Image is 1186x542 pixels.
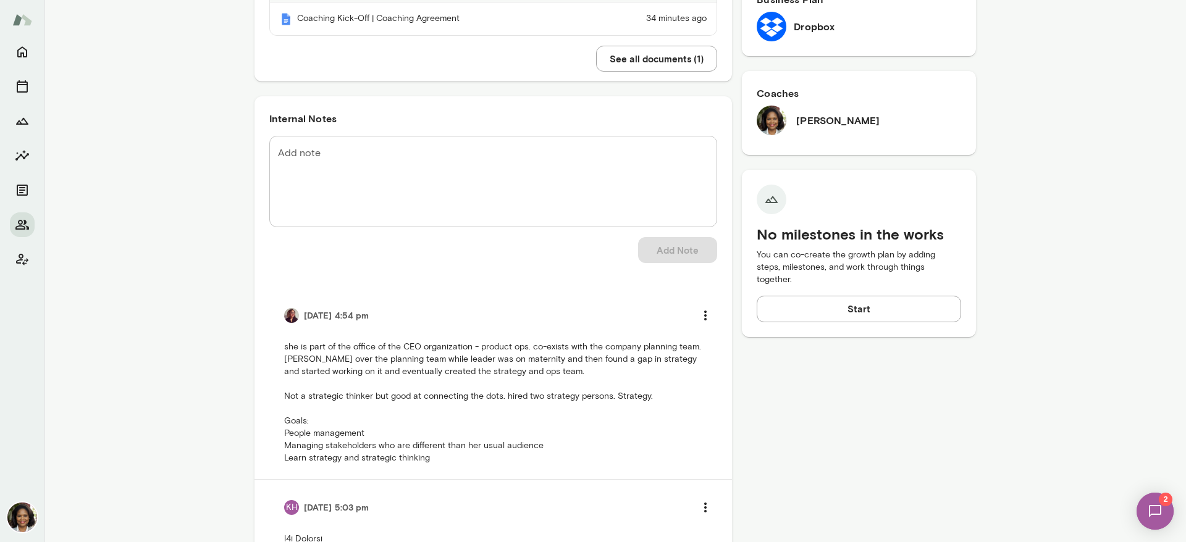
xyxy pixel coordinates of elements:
h6: Dropbox [794,19,835,34]
h6: Internal Notes [269,111,717,126]
button: Start [757,296,961,322]
button: more [692,494,718,520]
button: more [692,302,718,328]
button: Insights [10,143,35,168]
h5: No milestones in the works [757,224,961,244]
h6: [DATE] 4:54 pm [304,309,369,322]
button: Members [10,212,35,237]
img: Mento [12,8,32,31]
p: she is part of the office of the CEO organization - product ops. co-exists with the company plann... [284,341,702,464]
button: See all documents (1) [596,46,717,72]
button: Sessions [10,74,35,99]
h6: Coaches [757,86,961,101]
th: Coaching Kick-Off | Coaching Agreement [270,2,589,35]
img: Cheryl Mills [7,502,37,532]
img: Safaa Khairalla [284,308,299,323]
img: Mento [280,13,292,25]
img: Cheryl Mills [757,106,786,135]
td: 34 minutes ago [589,2,717,35]
h6: [PERSON_NAME] [796,113,880,128]
div: KH [284,500,299,515]
button: Home [10,40,35,64]
button: Client app [10,247,35,272]
p: You can co-create the growth plan by adding steps, milestones, and work through things together. [757,249,961,286]
h6: [DATE] 5:03 pm [304,501,369,514]
button: Documents [10,178,35,202]
button: Growth Plan [10,109,35,133]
